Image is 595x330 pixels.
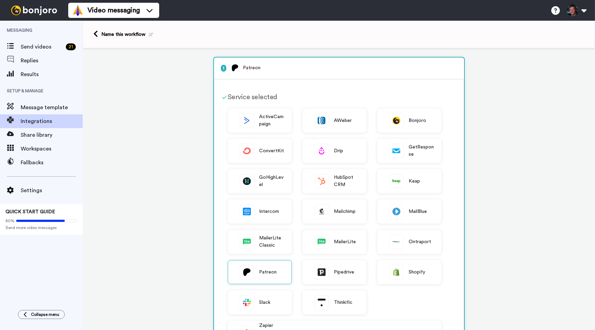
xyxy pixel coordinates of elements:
[240,114,254,127] img: logo_activecampaign.svg
[21,145,83,153] span: Workspaces
[21,70,83,79] span: Results
[334,174,359,188] span: HubSpot CRM
[6,209,55,214] span: QUICK START GUIDE
[390,114,403,127] img: logo_round_yellow.svg
[259,322,434,329] div: Zapier
[259,113,285,128] span: ActiveCampaign
[390,265,403,279] img: logo_shopify.svg
[72,5,83,16] img: vm-color.svg
[18,310,65,319] button: Collapse menu
[21,158,83,167] span: Fallbacks
[228,92,441,102] div: Service selected
[240,296,254,309] img: logo_slack.svg
[21,43,63,51] span: Send videos
[390,205,403,218] img: logo_mailblue.png
[21,186,83,195] span: Settings
[409,117,427,124] span: Bonjoro
[21,117,83,125] span: Integrations
[6,225,77,230] span: Send more video messages
[390,235,403,249] img: logo_ontraport.svg
[259,235,285,249] span: MailerLite Classic
[240,235,254,249] img: logo_mailerlite.svg
[409,208,427,215] span: MailBlue
[240,174,254,188] img: logo_gohighlevel.png
[409,238,431,246] span: Ontraport
[409,178,420,185] span: Keap
[259,208,279,215] span: Intercom
[409,269,425,276] span: Shopify
[31,312,59,317] span: Collapse menu
[334,117,352,124] span: AWeber
[6,218,14,224] span: 80%
[315,114,329,127] img: logo_aweber.svg
[334,238,356,246] span: MailerLite
[315,205,329,218] img: logo_mailchimp.svg
[334,269,355,276] span: Pipedrive
[259,147,284,155] span: ConvertKit
[66,43,76,50] div: 21
[21,56,83,65] span: Replies
[221,65,226,72] span: 1
[259,174,285,188] span: GoHighLevel
[259,299,270,306] span: Slack
[315,144,329,158] img: logo_drip.svg
[315,265,329,279] img: logo_pipedrive.png
[240,265,254,279] img: logo_patreon.svg
[21,131,83,139] span: Share library
[240,205,254,218] img: logo_intercom.svg
[240,144,254,158] img: logo_convertkit.svg
[409,144,434,158] span: GetResponse
[390,174,403,188] img: logo_keap.svg
[315,235,329,249] img: logo_mailerlite.svg
[334,299,353,306] span: Thinkific
[334,208,356,215] span: Mailchimp
[315,296,329,309] img: logo_thinkific.svg
[101,31,153,38] div: Name this workflow
[315,174,329,188] img: logo_hubspot.svg
[88,6,140,15] span: Video messaging
[8,6,60,15] img: bj-logo-header-white.svg
[259,269,277,276] span: Patreon
[334,147,343,155] span: Drip
[21,103,83,112] span: Message template
[232,64,238,71] img: logo_patreon.svg
[221,64,457,72] p: Patreon
[390,144,403,158] img: logo_getresponse.svg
